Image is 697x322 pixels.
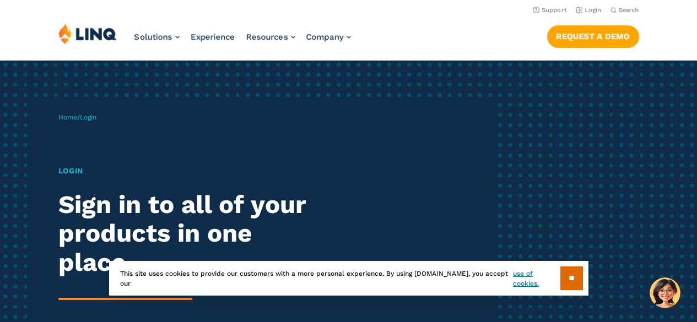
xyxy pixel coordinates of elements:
[191,32,235,42] a: Experience
[513,269,560,288] a: use of cookies.
[109,261,588,296] div: This site uses cookies to provide our customers with a more personal experience. By using [DOMAIN...
[533,7,567,14] a: Support
[576,7,602,14] a: Login
[650,277,680,308] button: Hello, have a question? Let’s chat.
[134,23,351,59] nav: Primary Navigation
[58,23,117,44] img: LINQ | K‑12 Software
[134,32,172,42] span: Solutions
[58,190,327,277] h2: Sign in to all of your products in one place.
[306,32,351,42] a: Company
[306,32,344,42] span: Company
[547,23,639,47] nav: Button Navigation
[619,7,639,14] span: Search
[80,113,96,121] span: Login
[246,32,288,42] span: Resources
[58,165,327,177] h1: Login
[610,6,639,14] button: Open Search Bar
[58,113,77,121] a: Home
[134,32,180,42] a: Solutions
[246,32,295,42] a: Resources
[58,113,96,121] span: /
[547,25,639,47] a: Request a Demo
